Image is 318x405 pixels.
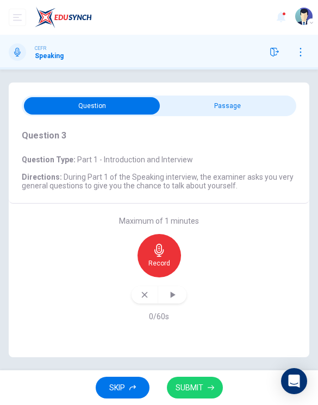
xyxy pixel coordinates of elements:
[148,259,170,268] h6: Record
[76,155,193,164] span: Part 1 - Introduction and Interview
[149,312,169,321] h6: 0/60s
[9,9,26,26] button: open mobile menu
[22,173,296,190] h6: Directions :
[22,155,296,164] h6: Question Type :
[295,8,313,25] img: Profile picture
[119,217,199,225] h6: Maximum of 1 minutes
[22,129,296,142] h4: Question 3
[35,52,64,60] h1: Speaking
[109,381,125,395] span: SKIP
[35,7,92,28] img: ELTC logo
[281,368,307,394] div: Open Intercom Messenger
[138,234,181,277] button: Record
[96,377,149,399] button: SKIP
[167,377,223,399] button: SUBMIT
[176,381,203,395] span: SUBMIT
[22,173,294,190] span: During Part 1 of the Speaking interview, the examiner asks you very general questions to give you...
[35,45,46,52] span: CEFR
